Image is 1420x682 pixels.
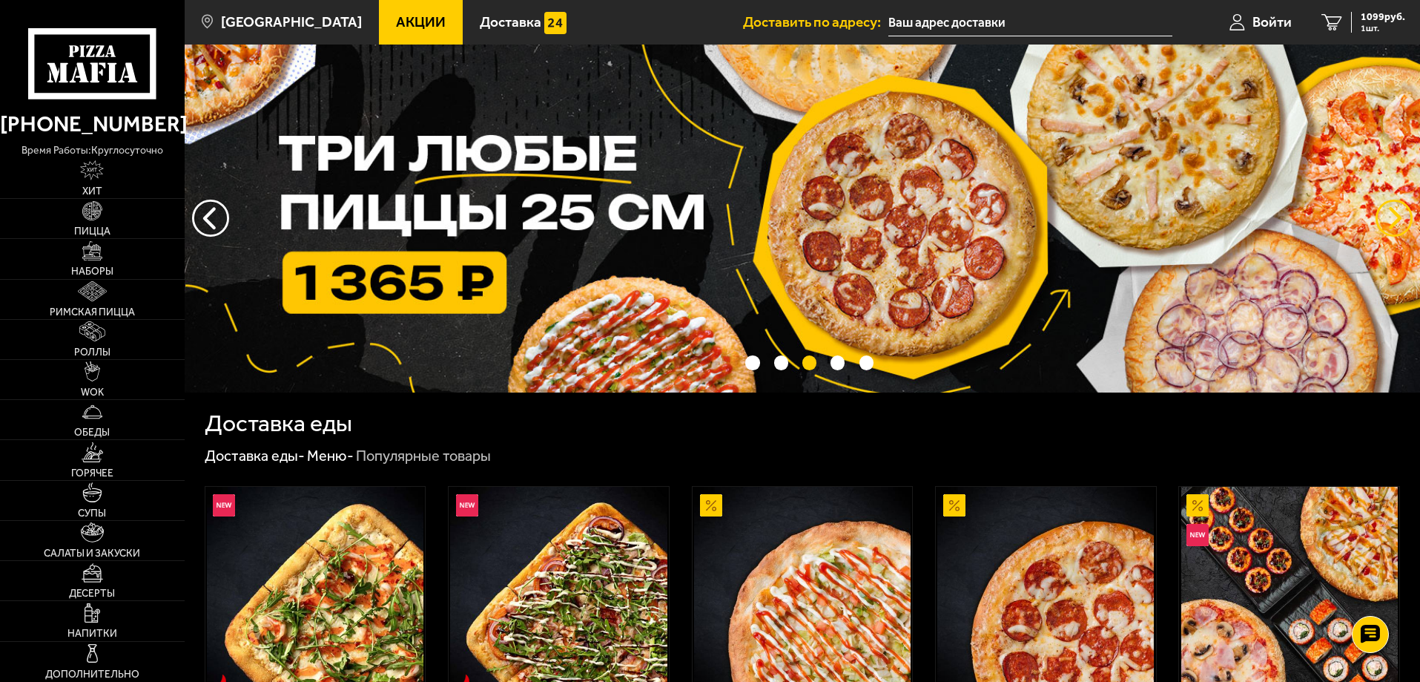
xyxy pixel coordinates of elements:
input: Ваш адрес доставки [888,9,1172,36]
span: Дополнительно [45,669,139,680]
span: WOK [81,387,104,398]
img: Акционный [700,494,722,517]
button: предыдущий [1376,200,1413,237]
span: Римская пицца [50,307,135,318]
span: 1099 руб. [1361,12,1405,22]
span: Войти [1252,15,1292,29]
a: Доставка еды- [205,447,305,465]
span: 1 шт. [1361,24,1405,33]
button: следующий [192,200,229,237]
img: Новинка [456,494,478,517]
span: Супы [78,508,106,519]
button: точки переключения [859,355,874,370]
span: Роллы [74,347,110,358]
span: Десерты [69,588,115,599]
div: Популярные товары [356,447,491,466]
img: 15daf4d41897b9f0e9f617042186c801.svg [544,12,567,34]
button: точки переключения [774,355,788,370]
span: Горячее [71,468,113,479]
img: Акционный [1186,494,1209,517]
span: Обеды [74,427,110,438]
span: Акции [396,15,446,29]
button: точки переключения [830,355,845,370]
a: Меню- [307,447,354,465]
span: Наборы [71,266,113,277]
img: Новинка [213,494,235,517]
span: Салаты и закуски [44,548,140,559]
span: Доставить по адресу: [743,15,888,29]
span: Хит [82,186,102,197]
img: Акционный [943,494,965,517]
span: [GEOGRAPHIC_DATA] [221,15,362,29]
span: Доставка [480,15,541,29]
img: Новинка [1186,524,1209,546]
span: Напитки [67,629,117,639]
h1: Доставка еды [205,412,352,436]
button: точки переключения [802,355,816,370]
button: точки переключения [745,355,759,370]
span: Пицца [74,226,110,237]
